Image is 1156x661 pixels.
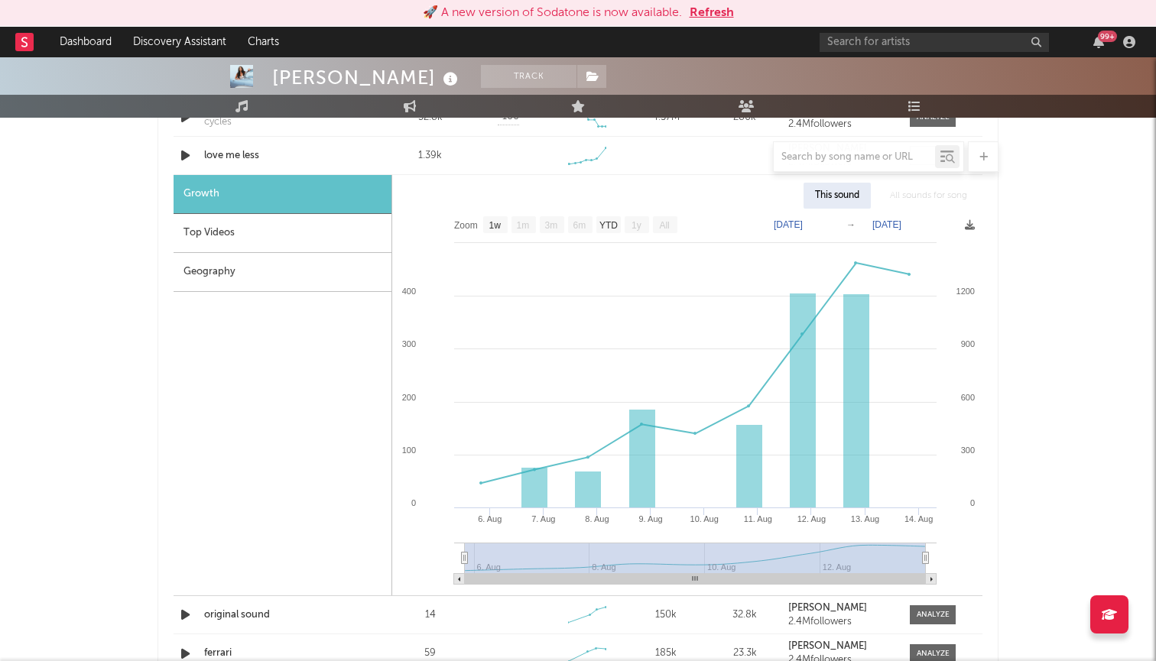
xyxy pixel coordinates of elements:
div: 🚀 A new version of Sodatone is now available. [423,4,682,22]
text: 14. Aug [904,514,933,523]
a: Discovery Assistant [122,27,237,57]
text: 1y [632,220,641,231]
text: 3m [545,220,558,231]
text: 7. Aug [531,514,555,523]
a: ferrari [204,646,364,661]
div: 23.3k [710,646,781,661]
text: 300 [961,446,975,455]
input: Search for artists [820,33,1049,52]
button: 99+ [1093,36,1104,48]
text: 13. Aug [851,514,879,523]
text: [DATE] [872,219,901,230]
text: 8. Aug [585,514,609,523]
div: 32.8k [710,608,781,623]
a: Charts [237,27,290,57]
text: 12. Aug [797,514,826,523]
div: [PERSON_NAME] [272,65,462,90]
a: Dashboard [49,27,122,57]
text: 10. Aug [690,514,719,523]
button: Refresh [690,4,734,22]
text: 1200 [956,287,975,296]
input: Search by song name or URL [774,151,935,164]
div: 185k [631,646,702,661]
div: 14 [395,608,466,623]
text: Zoom [454,220,478,231]
strong: [PERSON_NAME] [788,603,867,613]
a: [PERSON_NAME] [788,641,895,652]
div: 150k [631,608,702,623]
text: 0 [970,498,975,507]
div: 59 [395,646,466,661]
text: 9. Aug [638,514,662,523]
div: Geography [174,253,391,292]
div: All sounds for song [878,183,979,209]
text: 6. Aug [478,514,502,523]
text: 6m [573,220,586,231]
text: → [846,219,856,230]
text: 0 [411,498,416,507]
text: [DATE] [774,219,803,230]
text: 1w [489,220,502,231]
text: 1m [517,220,530,231]
div: 2.4M followers [788,119,895,130]
text: YTD [599,220,618,231]
strong: [PERSON_NAME] [788,641,867,651]
text: 400 [402,287,416,296]
button: Track [481,65,576,88]
div: 99 + [1098,31,1117,42]
text: 600 [961,393,975,402]
div: This sound [804,183,871,209]
text: 11. Aug [744,514,772,523]
div: Growth [174,175,391,214]
text: 200 [402,393,416,402]
div: Top Videos [174,214,391,253]
a: [PERSON_NAME] [788,603,895,614]
text: All [659,220,669,231]
div: 2.4M followers [788,617,895,627]
text: 300 [402,339,416,348]
div: cycles [204,115,232,130]
text: 900 [961,339,975,348]
text: 100 [402,446,416,455]
a: original sound [204,608,364,623]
